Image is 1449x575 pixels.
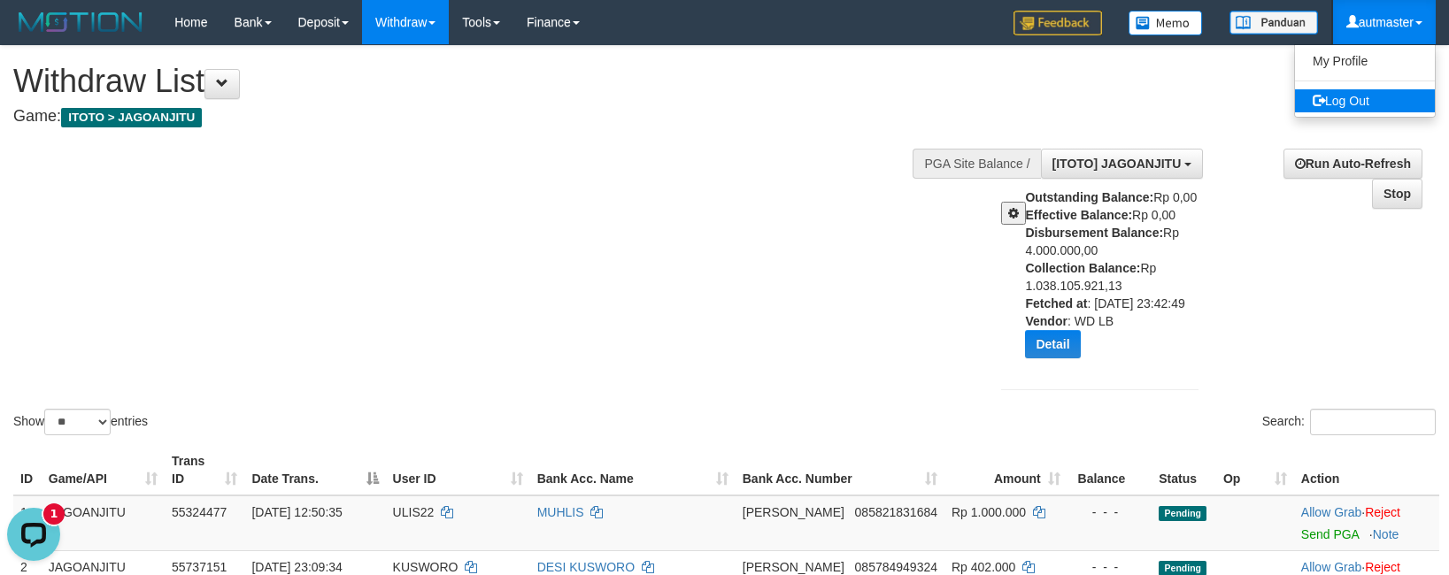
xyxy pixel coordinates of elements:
b: Disbursement Balance: [1025,226,1163,240]
h1: Withdraw List [13,64,948,99]
button: Open LiveChat chat widget [7,7,60,60]
div: new message indicator [43,3,65,24]
a: My Profile [1295,50,1435,73]
span: Copy 085821831684 to clipboard [855,505,937,519]
button: [ITOTO] JAGOANJITU [1041,149,1204,179]
span: KUSWORO [393,560,459,574]
span: ULIS22 [393,505,435,519]
a: Reject [1365,560,1400,574]
th: Op: activate to sort column ascending [1216,445,1294,495]
a: Log Out [1295,89,1435,112]
a: Send PGA [1301,527,1359,541]
input: Search: [1310,409,1436,435]
img: panduan.png [1229,11,1318,34]
th: ID [13,445,42,495]
th: Status [1152,445,1216,495]
div: - - - [1075,503,1145,521]
a: Allow Grab [1301,505,1361,519]
span: ITOTO > JAGOANJITU [61,108,202,127]
span: 55324477 [172,505,227,519]
th: User ID: activate to sort column ascending [386,445,530,495]
a: Reject [1365,505,1400,519]
span: Pending [1159,506,1206,521]
label: Show entries [13,409,148,435]
span: Rp 1.000.000 [952,505,1026,519]
a: Stop [1372,179,1422,209]
a: DESI KUSWORO [537,560,635,574]
img: Button%20Memo.svg [1129,11,1203,35]
div: Rp 0,00 Rp 0,00 Rp 4.000.000,00 Rp 1.038.105.921,13 : [DATE] 23:42:49 : WD LB [1025,188,1212,372]
img: Feedback.jpg [1014,11,1102,35]
td: JAGOANJITU [42,495,165,551]
span: [ITOTO] JAGOANJITU [1052,157,1182,171]
label: Search: [1262,409,1436,435]
button: Detail [1025,330,1080,358]
th: Date Trans.: activate to sort column descending [244,445,385,495]
select: Showentries [44,409,111,435]
span: Copy 085784949324 to clipboard [855,560,937,574]
b: Outstanding Balance: [1025,190,1153,204]
span: Rp 402.000 [952,560,1015,574]
th: Bank Acc. Name: activate to sort column ascending [530,445,736,495]
span: [DATE] 23:09:34 [251,560,342,574]
span: · [1301,560,1365,574]
b: Fetched at [1025,296,1087,310]
th: Balance [1067,445,1152,495]
th: Amount: activate to sort column ascending [944,445,1067,495]
div: PGA Site Balance / [913,149,1040,179]
h4: Game: [13,108,948,126]
b: Effective Balance: [1025,208,1132,222]
span: [PERSON_NAME] [743,505,844,519]
td: · [1294,495,1439,551]
a: Allow Grab [1301,560,1361,574]
span: · [1301,505,1365,519]
a: Note [1373,527,1399,541]
th: Action [1294,445,1439,495]
img: MOTION_logo.png [13,9,148,35]
th: Trans ID: activate to sort column ascending [165,445,244,495]
b: Collection Balance: [1025,261,1140,275]
th: Bank Acc. Number: activate to sort column ascending [736,445,944,495]
span: [DATE] 12:50:35 [251,505,342,519]
td: 1 [13,495,42,551]
b: Vendor [1025,314,1067,328]
a: MUHLIS [537,505,584,519]
span: 55737151 [172,560,227,574]
span: [PERSON_NAME] [743,560,844,574]
a: Run Auto-Refresh [1283,149,1422,179]
th: Game/API: activate to sort column ascending [42,445,165,495]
